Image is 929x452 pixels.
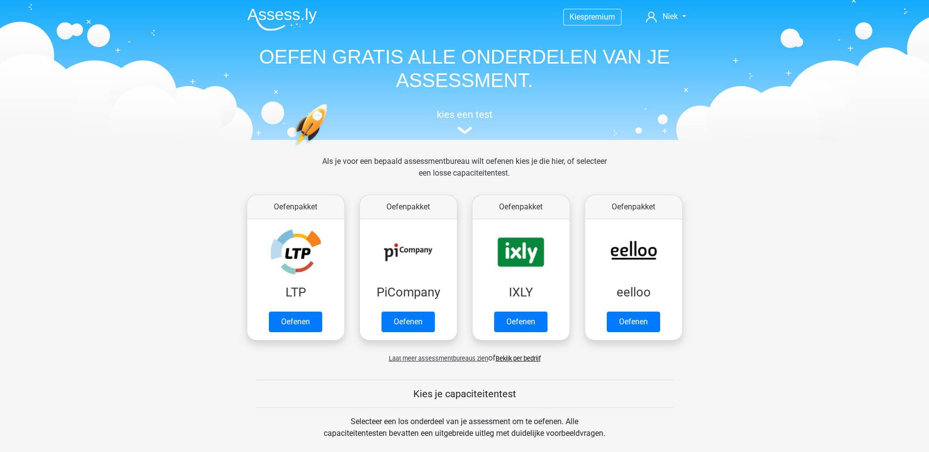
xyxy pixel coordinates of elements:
[239,109,690,135] a: kies een test
[564,10,621,23] a: Kiespremium
[642,11,690,23] a: Niek
[239,45,690,92] h1: OEFEN GRATIS ALLE ONDERDELEN VAN JE ASSESSMENT.
[457,127,472,134] img: assessment
[247,8,317,31] img: Assessly
[381,312,435,332] a: Oefenen
[256,388,674,400] h5: Kies je capaciteitentest
[269,312,322,332] a: Oefenen
[239,344,690,364] div: of
[494,312,548,332] a: Oefenen
[496,355,541,362] a: Bekijk per bedrijf
[584,12,615,22] span: premium
[314,416,615,451] div: Selecteer een los onderdeel van je assessment om te oefenen. Alle capaciteitentesten bevatten een...
[389,355,488,362] span: Laat meer assessmentbureaus zien
[293,104,365,192] img: oefenen
[239,109,690,120] h5: kies een test
[663,12,678,21] span: Niek
[570,12,584,22] span: Kies
[607,312,660,332] a: Oefenen
[314,156,615,191] div: Als je voor een bepaald assessmentbureau wilt oefenen kies je die hier, of selecteer een losse ca...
